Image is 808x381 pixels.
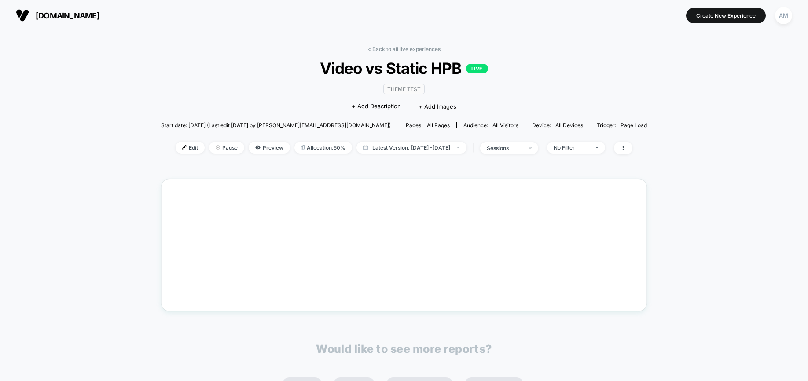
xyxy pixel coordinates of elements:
[487,145,522,151] div: sessions
[13,8,102,22] button: [DOMAIN_NAME]
[216,145,220,150] img: end
[463,122,518,128] div: Audience:
[597,122,647,128] div: Trigger:
[185,59,622,77] span: Video vs Static HPB
[352,102,401,111] span: + Add Description
[356,142,466,154] span: Latest Version: [DATE] - [DATE]
[249,142,290,154] span: Preview
[176,142,205,154] span: Edit
[471,142,480,154] span: |
[161,122,391,128] span: Start date: [DATE] (Last edit [DATE] by [PERSON_NAME][EMAIL_ADDRESS][DOMAIN_NAME])
[316,342,492,355] p: Would like to see more reports?
[529,147,532,149] img: end
[772,7,795,25] button: AM
[466,64,488,73] p: LIVE
[363,145,368,150] img: calendar
[554,144,589,151] div: No Filter
[367,46,441,52] a: < Back to all live experiences
[492,122,518,128] span: All Visitors
[686,8,766,23] button: Create New Experience
[294,142,352,154] span: Allocation: 50%
[427,122,450,128] span: all pages
[301,145,305,150] img: rebalance
[16,9,29,22] img: Visually logo
[457,147,460,148] img: end
[775,7,792,24] div: AM
[383,84,425,94] span: Theme Test
[36,11,99,20] span: [DOMAIN_NAME]
[182,145,187,150] img: edit
[621,122,647,128] span: Page Load
[555,122,583,128] span: all devices
[406,122,450,128] div: Pages:
[419,103,456,110] span: + Add Images
[525,122,590,128] span: Device:
[595,147,599,148] img: end
[209,142,244,154] span: Pause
